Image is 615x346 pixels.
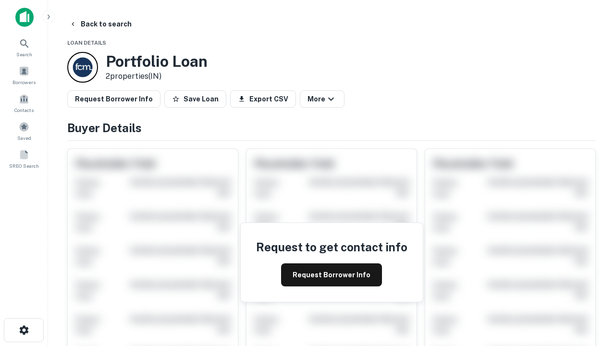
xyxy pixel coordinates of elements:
[106,71,208,82] p: 2 properties (IN)
[3,62,45,88] a: Borrowers
[67,119,596,136] h4: Buyer Details
[256,238,407,256] h4: Request to get contact info
[14,106,34,114] span: Contacts
[164,90,226,108] button: Save Loan
[300,90,344,108] button: More
[16,50,32,58] span: Search
[230,90,296,108] button: Export CSV
[65,15,135,33] button: Back to search
[3,118,45,144] a: Saved
[281,263,382,286] button: Request Borrower Info
[3,34,45,60] a: Search
[106,52,208,71] h3: Portfolio Loan
[15,8,34,27] img: capitalize-icon.png
[3,90,45,116] a: Contacts
[17,134,31,142] span: Saved
[9,162,39,170] span: SREO Search
[67,90,160,108] button: Request Borrower Info
[567,238,615,284] iframe: Chat Widget
[3,146,45,172] a: SREO Search
[67,40,106,46] span: Loan Details
[12,78,36,86] span: Borrowers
